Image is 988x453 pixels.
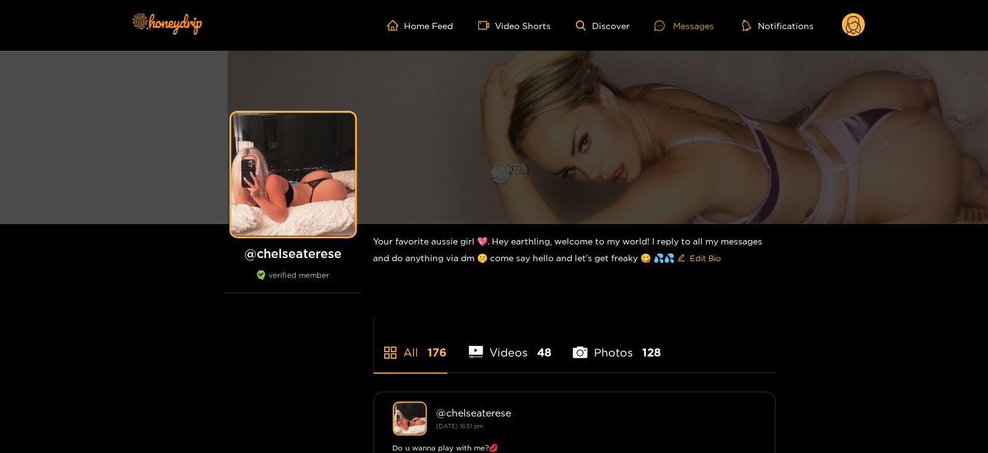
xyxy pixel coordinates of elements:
img: chelseaterese [393,402,427,436]
span: appstore [383,345,398,360]
span: home [387,20,405,31]
span: Edit Bio [690,252,721,264]
div: Your favorite aussie girl 💖. Hey earthling, welcome to my world! I reply to all my messages and d... [374,224,776,278]
button: editEdit Bio [675,248,724,268]
li: Videos [469,317,552,373]
h1: @ chelseaterese [225,246,361,261]
small: [DATE] 16:51 pm [437,423,484,429]
span: video-camera [478,20,496,31]
span: 48 [537,345,551,360]
button: Notifications [739,19,817,32]
span: 128 [642,345,661,360]
div: Messages [655,19,714,33]
span: 176 [428,345,447,360]
li: Photos [573,317,661,373]
a: Video Shorts [478,20,551,31]
div: verified member [225,270,361,293]
div: @ chelseaterese [437,407,757,418]
li: All [374,317,447,373]
span: edit [677,254,685,263]
a: Discover [576,20,630,31]
a: Home Feed [387,20,453,31]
